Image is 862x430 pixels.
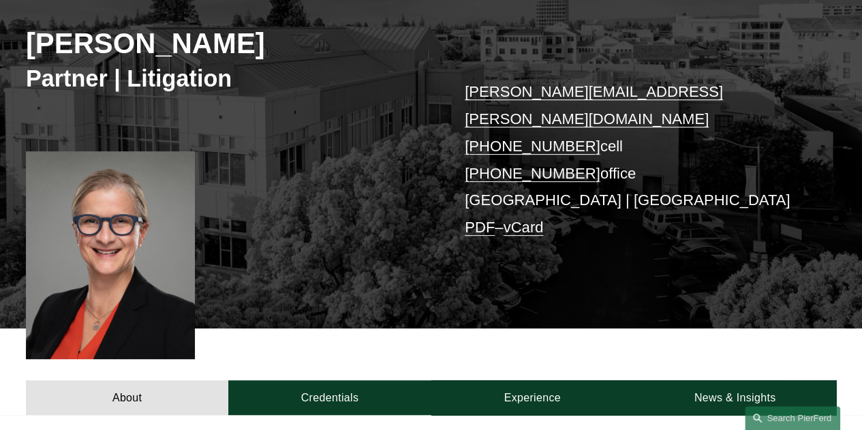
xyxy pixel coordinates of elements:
a: About [26,380,228,415]
a: Credentials [228,380,431,415]
a: Experience [431,380,634,415]
h2: [PERSON_NAME] [26,27,431,61]
a: PDF [465,219,495,236]
a: [PERSON_NAME][EMAIL_ADDRESS][PERSON_NAME][DOMAIN_NAME] [465,83,723,127]
a: News & Insights [634,380,836,415]
h3: Partner | Litigation [26,64,431,93]
a: [PHONE_NUMBER] [465,138,600,155]
a: vCard [503,219,543,236]
a: [PHONE_NUMBER] [465,165,600,182]
a: Search this site [745,406,840,430]
p: cell office [GEOGRAPHIC_DATA] | [GEOGRAPHIC_DATA] – [465,78,802,241]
